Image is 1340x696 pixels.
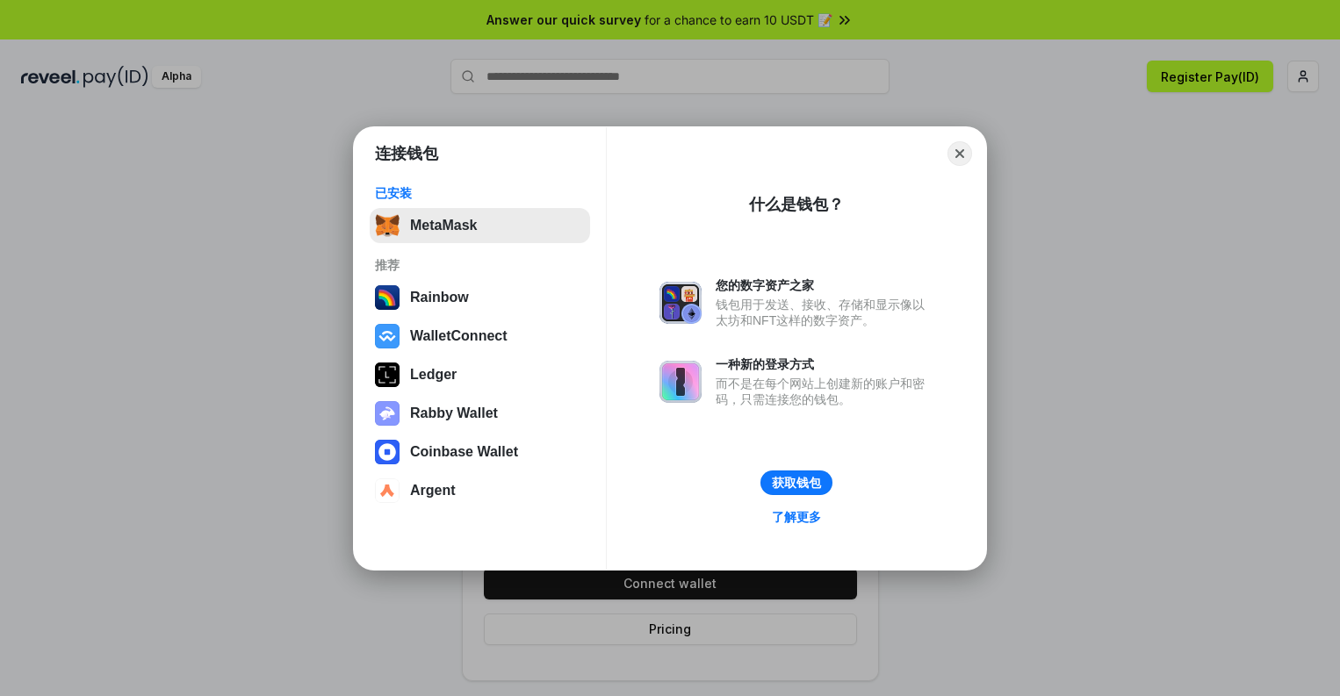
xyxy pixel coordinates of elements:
button: Coinbase Wallet [370,434,590,470]
button: Ledger [370,357,590,392]
a: 了解更多 [761,506,832,528]
img: svg+xml,%3Csvg%20xmlns%3D%22http%3A%2F%2Fwww.w3.org%2F2000%2Fsvg%22%20fill%3D%22none%22%20viewBox... [659,361,702,403]
div: 获取钱包 [772,475,821,491]
button: 获取钱包 [760,470,832,495]
button: WalletConnect [370,319,590,354]
button: MetaMask [370,208,590,243]
h1: 连接钱包 [375,143,438,164]
div: 一种新的登录方式 [716,356,933,372]
div: Ledger [410,367,457,383]
img: svg+xml,%3Csvg%20xmlns%3D%22http%3A%2F%2Fwww.w3.org%2F2000%2Fsvg%22%20fill%3D%22none%22%20viewBox... [375,401,400,426]
div: 而不是在每个网站上创建新的账户和密码，只需连接您的钱包。 [716,376,933,407]
button: Close [947,141,972,166]
div: Rabby Wallet [410,405,498,421]
img: svg+xml,%3Csvg%20width%3D%2228%22%20height%3D%2228%22%20viewBox%3D%220%200%2028%2028%22%20fill%3D... [375,478,400,503]
div: WalletConnect [410,328,508,344]
div: Coinbase Wallet [410,444,518,460]
div: Rainbow [410,290,469,305]
img: svg+xml,%3Csvg%20width%3D%2228%22%20height%3D%2228%22%20viewBox%3D%220%200%2028%2028%22%20fill%3D... [375,440,400,464]
img: svg+xml,%3Csvg%20xmlns%3D%22http%3A%2F%2Fwww.w3.org%2F2000%2Fsvg%22%20fill%3D%22none%22%20viewBox... [659,282,702,324]
div: 什么是钱包？ [749,194,844,215]
button: Argent [370,473,590,508]
button: Rabby Wallet [370,396,590,431]
div: 推荐 [375,257,585,273]
div: Argent [410,483,456,499]
div: MetaMask [410,218,477,233]
img: svg+xml,%3Csvg%20fill%3D%22none%22%20height%3D%2233%22%20viewBox%3D%220%200%2035%2033%22%20width%... [375,213,400,238]
img: svg+xml,%3Csvg%20width%3D%2228%22%20height%3D%2228%22%20viewBox%3D%220%200%2028%2028%22%20fill%3D... [375,324,400,348]
div: 钱包用于发送、接收、存储和显示像以太坊和NFT这样的数字资产。 [716,297,933,328]
img: svg+xml,%3Csvg%20width%3D%22120%22%20height%3D%22120%22%20viewBox%3D%220%200%20120%20120%22%20fil... [375,285,400,310]
div: 已安装 [375,185,585,201]
button: Rainbow [370,280,590,315]
img: svg+xml,%3Csvg%20xmlns%3D%22http%3A%2F%2Fwww.w3.org%2F2000%2Fsvg%22%20width%3D%2228%22%20height%3... [375,362,400,387]
div: 您的数字资产之家 [716,277,933,293]
div: 了解更多 [772,509,821,525]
